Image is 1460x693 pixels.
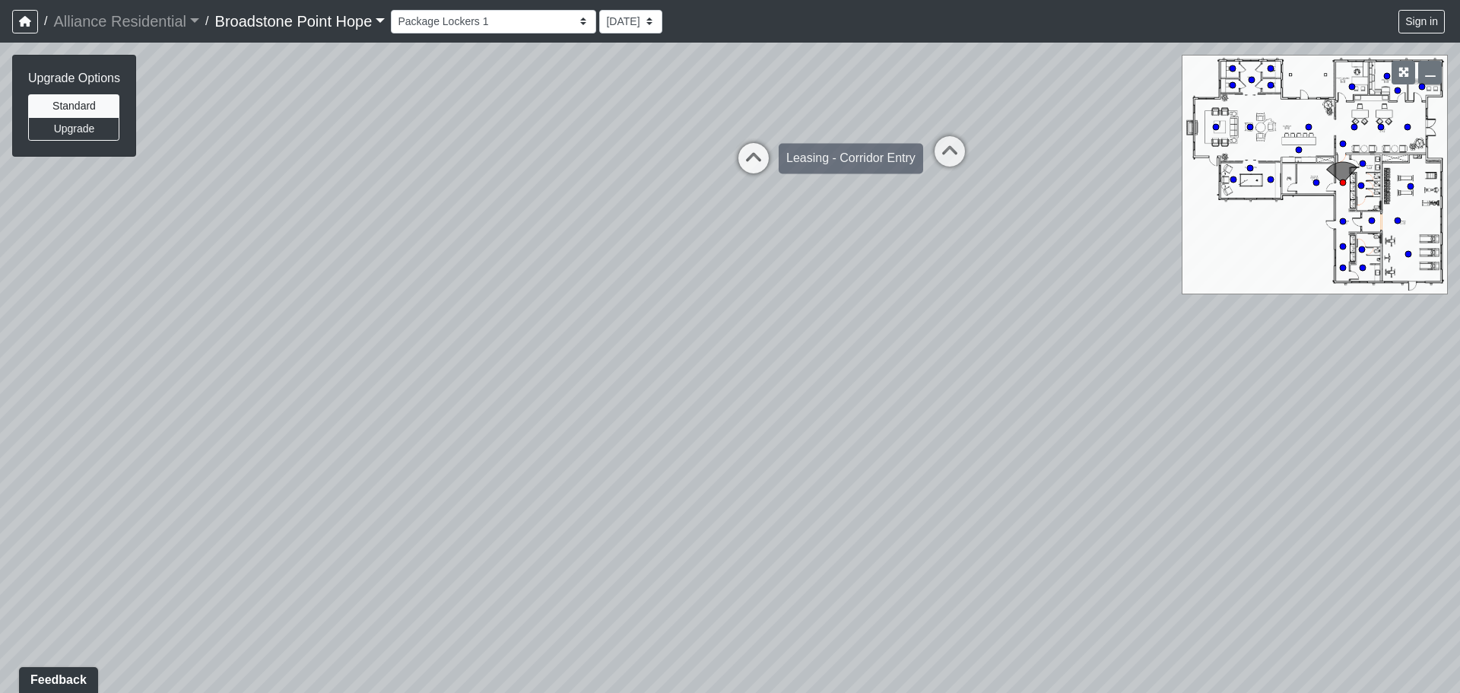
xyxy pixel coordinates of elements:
[53,6,199,37] a: Alliance Residential
[215,6,386,37] a: Broadstone Point Hope
[1398,10,1445,33] button: Sign in
[779,143,923,173] div: Leasing - Corridor Entry
[11,663,101,693] iframe: Ybug feedback widget
[38,6,53,37] span: /
[199,6,214,37] span: /
[28,117,119,141] button: Upgrade
[28,71,120,85] h6: Upgrade Options
[28,94,119,118] button: Standard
